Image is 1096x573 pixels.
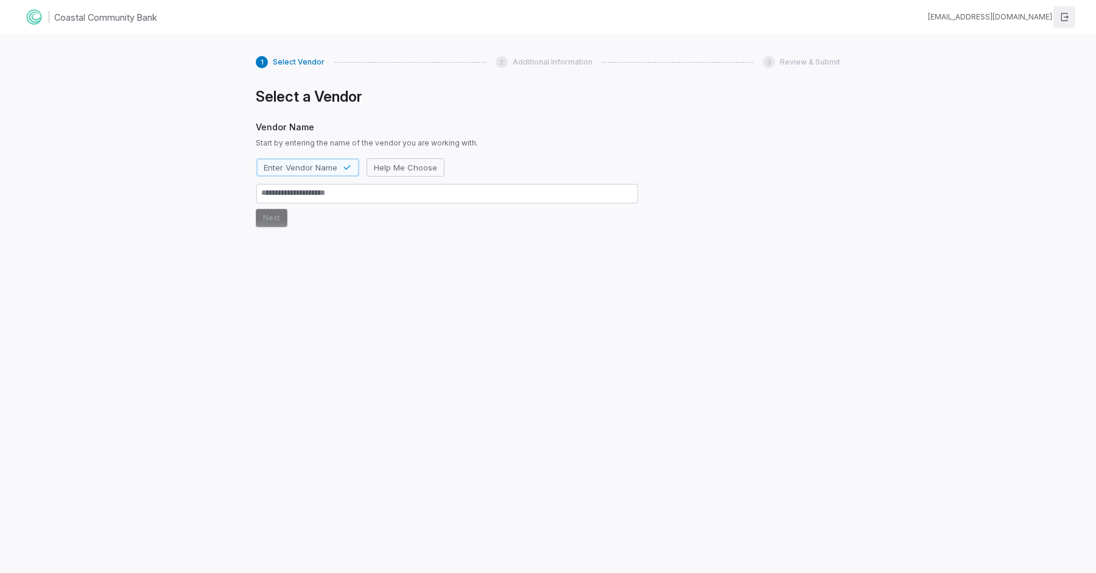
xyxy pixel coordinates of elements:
span: Additional Information [513,57,592,67]
div: 3 [763,56,775,68]
span: Review & Submit [780,57,840,67]
h1: Select a Vendor [256,88,639,106]
button: Enter Vendor Name [256,158,359,177]
span: Start by entering the name of the vendor you are working with. [256,138,639,148]
span: Select Vendor [273,57,325,67]
button: Help Me Choose [367,158,444,177]
div: 1 [256,56,268,68]
div: 2 [496,56,508,68]
span: Enter Vendor Name [264,162,337,173]
span: Vendor Name [256,121,639,133]
div: [EMAIL_ADDRESS][DOMAIN_NAME] [928,12,1052,22]
img: Clerk Logo [24,7,44,27]
h1: Coastal Community Bank [54,11,157,24]
span: Help Me Choose [374,162,437,173]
